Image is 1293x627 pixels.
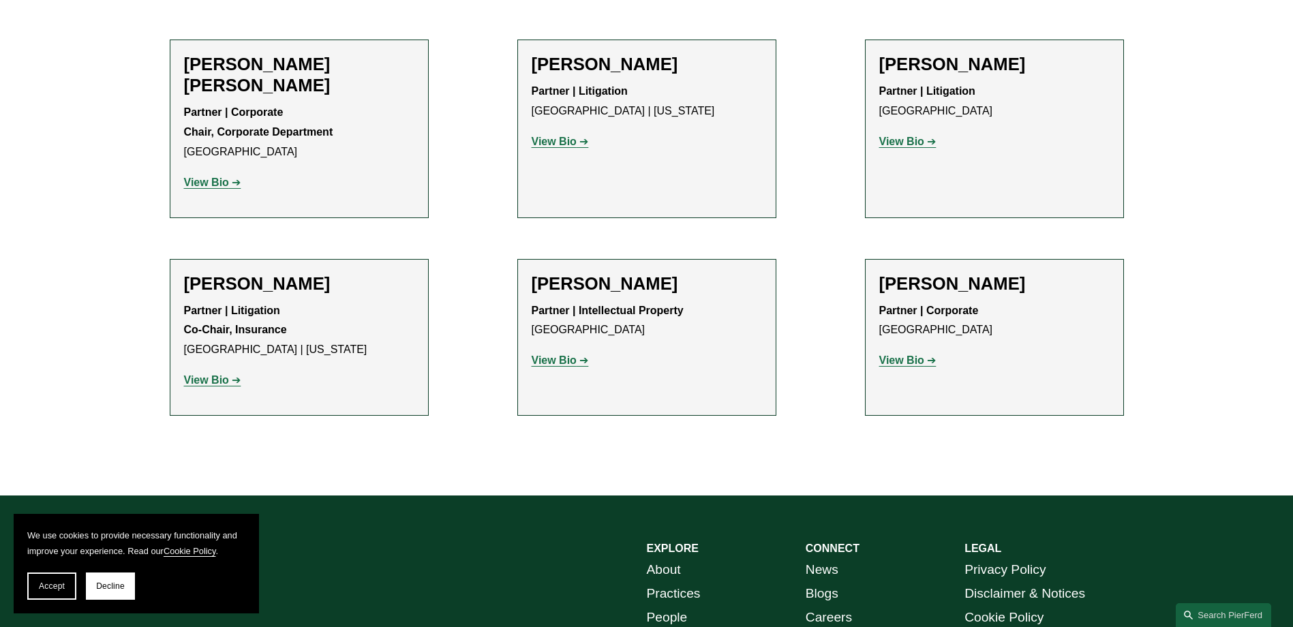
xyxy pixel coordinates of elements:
h2: [PERSON_NAME] [PERSON_NAME] [184,54,414,96]
a: View Bio [184,374,241,386]
span: Decline [96,581,125,591]
strong: Partner | Litigation [532,85,628,97]
strong: LEGAL [964,542,1001,554]
strong: Partner | Corporate [184,106,284,118]
strong: Chair, Corporate Department [184,126,333,138]
a: Practices [647,582,701,606]
strong: Partner | Corporate [879,305,979,316]
p: [GEOGRAPHIC_DATA] [879,301,1110,341]
a: View Bio [184,177,241,188]
p: [GEOGRAPHIC_DATA] | [US_STATE] [532,82,762,121]
p: [GEOGRAPHIC_DATA] [184,103,414,162]
strong: View Bio [184,177,229,188]
h2: [PERSON_NAME] [879,54,1110,75]
strong: Co-Chair, Insurance [184,324,287,335]
h2: [PERSON_NAME] [879,273,1110,294]
section: Cookie banner [14,514,259,613]
a: Disclaimer & Notices [964,582,1085,606]
strong: View Bio [184,374,229,386]
a: About [647,558,681,582]
a: View Bio [879,354,937,366]
h2: [PERSON_NAME] [184,273,414,294]
p: We use cookies to provide necessary functionality and improve your experience. Read our . [27,527,245,559]
h2: [PERSON_NAME] [532,273,762,294]
strong: Partner | Litigation [184,305,280,316]
a: View Bio [532,136,589,147]
strong: View Bio [532,354,577,366]
button: Decline [86,572,135,600]
strong: Partner | Intellectual Property [532,305,684,316]
a: View Bio [532,354,589,366]
h2: [PERSON_NAME] [532,54,762,75]
a: Search this site [1176,603,1271,627]
p: [GEOGRAPHIC_DATA] | [US_STATE] [184,301,414,360]
a: View Bio [879,136,937,147]
p: [GEOGRAPHIC_DATA] [532,301,762,341]
strong: EXPLORE [647,542,699,554]
a: Cookie Policy [164,546,216,556]
p: [GEOGRAPHIC_DATA] [879,82,1110,121]
strong: View Bio [879,136,924,147]
span: Accept [39,581,65,591]
strong: View Bio [532,136,577,147]
button: Accept [27,572,76,600]
a: Blogs [806,582,838,606]
a: News [806,558,838,582]
strong: View Bio [879,354,924,366]
strong: Partner | Litigation [879,85,975,97]
a: Privacy Policy [964,558,1046,582]
strong: CONNECT [806,542,860,554]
